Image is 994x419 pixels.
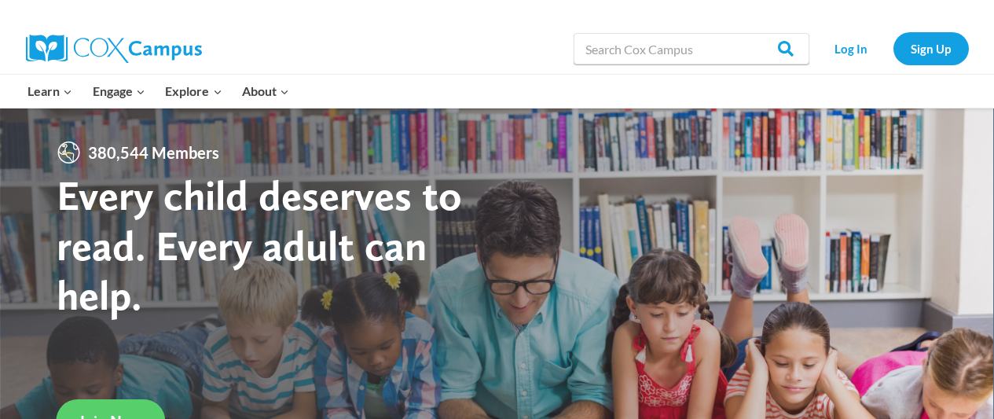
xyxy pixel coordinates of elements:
[817,32,969,64] nav: Secondary Navigation
[817,32,886,64] a: Log In
[18,75,299,108] nav: Primary Navigation
[165,81,222,101] span: Explore
[574,33,809,64] input: Search Cox Campus
[893,32,969,64] a: Sign Up
[93,81,145,101] span: Engage
[242,81,289,101] span: About
[26,35,202,63] img: Cox Campus
[57,170,462,320] strong: Every child deserves to read. Every adult can help.
[28,81,72,101] span: Learn
[82,140,226,165] span: 380,544 Members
